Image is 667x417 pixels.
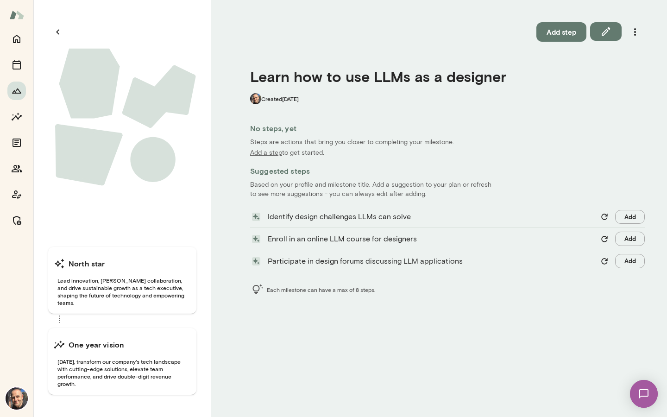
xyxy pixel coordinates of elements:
p: Identify design challenges LLMs can solve [268,211,594,222]
button: Home [7,30,26,48]
p: Steps are actions that bring you closer to completing your milestone. [250,138,645,147]
img: Itai Rabinowitz [6,387,28,410]
h6: North star [69,258,105,269]
button: One year vision[DATE], transform our company's tech landscape with cutting-edge solutions, elevat... [48,328,196,395]
button: Add [615,232,645,246]
h4: Learn how to use LLMs as a designer [250,68,645,85]
img: Mento [9,6,24,24]
p: Enroll in an online LLM course for designers [268,234,594,245]
button: Add [615,254,645,268]
button: Add [615,210,645,224]
span: Each milestone can have a max of 8 steps. [267,286,375,293]
button: North starLead innovation, [PERSON_NAME] collaboration, and drive sustainable growth as a tech ex... [48,247,196,314]
span: Created [DATE] [261,95,299,102]
button: Documents [7,133,26,152]
span: [DATE], transform our company's tech landscape with cutting-edge solutions, elevate team performa... [54,358,191,387]
button: Insights [7,107,26,126]
img: Itai Rabinowitz [250,93,261,104]
button: Growth Plan [7,82,26,100]
p: to see more suggestions - you can always edit after adding. [250,190,645,199]
p: Based on your profile and milestone title. Add a suggestion to your plan or refresh [250,180,645,190]
button: Members [7,159,26,178]
button: Manage [7,211,26,230]
p: to get started. [282,148,324,158]
button: Sessions [7,56,26,74]
button: Coach app [7,185,26,204]
h6: No steps, yet [250,123,645,134]
p: Participate in design forums discussing LLM applications [268,256,594,267]
span: Lead innovation, [PERSON_NAME] collaboration, and drive sustainable growth as a tech executive, s... [54,277,191,306]
button: Add step [536,22,586,42]
p: Add a step [250,148,282,158]
h6: Suggested steps [250,165,645,177]
h6: One year vision [69,339,124,350]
